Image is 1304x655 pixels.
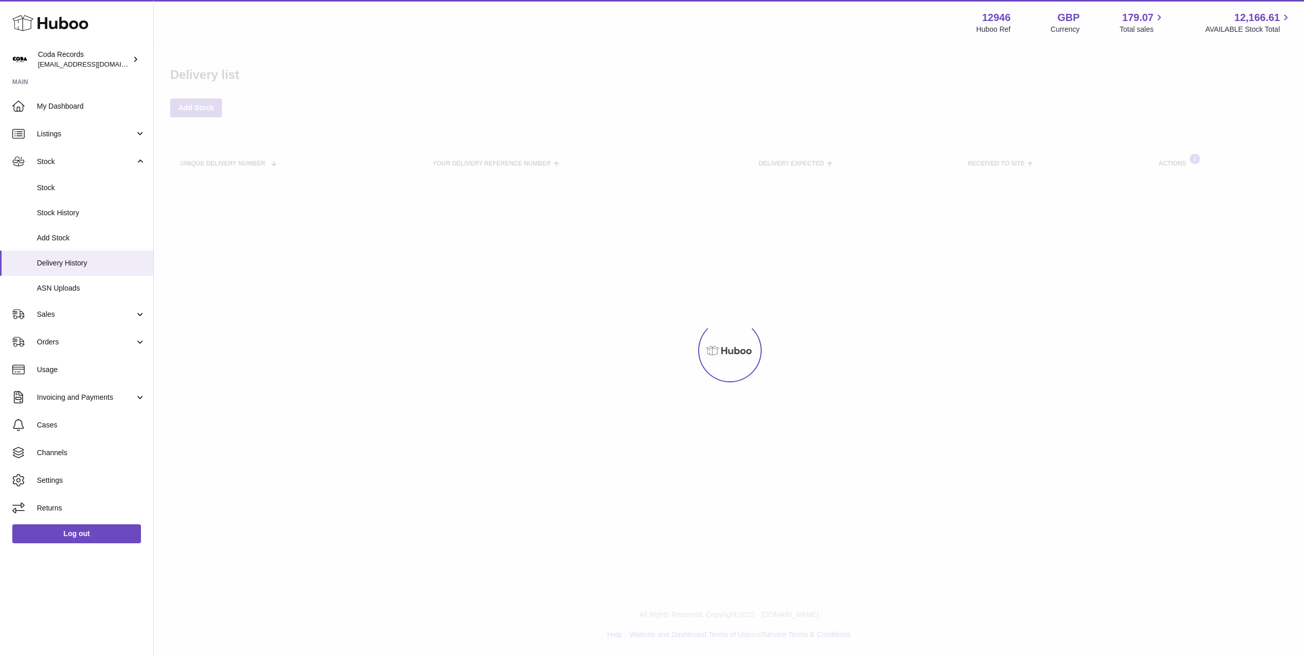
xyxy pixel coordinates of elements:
div: Currency [1051,25,1080,34]
a: 179.07 Total sales [1119,11,1165,34]
span: Stock History [37,208,146,218]
a: Log out [12,524,141,543]
span: AVAILABLE Stock Total [1205,25,1292,34]
div: Huboo Ref [976,25,1011,34]
span: Cases [37,420,146,430]
span: My Dashboard [37,101,146,111]
span: Usage [37,365,146,375]
strong: 12946 [982,11,1011,25]
span: Stock [37,183,146,193]
span: Add Stock [37,233,146,243]
span: Orders [37,337,135,347]
strong: GBP [1057,11,1079,25]
span: Settings [37,476,146,485]
span: [EMAIL_ADDRESS][DOMAIN_NAME] [38,60,151,68]
span: Total sales [1119,25,1165,34]
div: Coda Records [38,50,130,69]
span: ASN Uploads [37,283,146,293]
a: 12,166.61 AVAILABLE Stock Total [1205,11,1292,34]
span: Delivery History [37,258,146,268]
span: Returns [37,503,146,513]
span: 12,166.61 [1234,11,1280,25]
span: Invoicing and Payments [37,393,135,402]
span: Channels [37,448,146,458]
span: 179.07 [1122,11,1153,25]
span: Sales [37,310,135,319]
span: Listings [37,129,135,139]
span: Stock [37,157,135,167]
img: haz@pcatmedia.com [12,52,28,67]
